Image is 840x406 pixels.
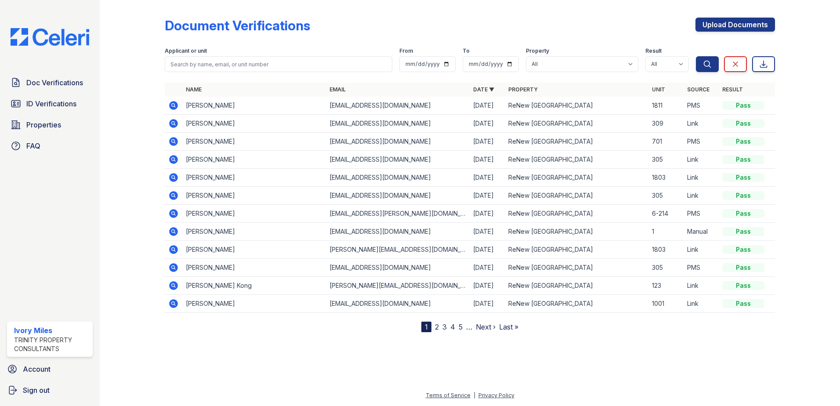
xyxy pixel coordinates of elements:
a: Email [329,86,346,93]
td: 1803 [648,241,684,259]
a: Unit [652,86,665,93]
div: Pass [722,155,764,164]
td: [DATE] [470,223,505,241]
td: ReNew [GEOGRAPHIC_DATA] [505,97,648,115]
td: ReNew [GEOGRAPHIC_DATA] [505,277,648,295]
td: [EMAIL_ADDRESS][DOMAIN_NAME] [326,187,470,205]
td: [DATE] [470,277,505,295]
td: [PERSON_NAME] [182,151,326,169]
a: Name [186,86,202,93]
td: [EMAIL_ADDRESS][DOMAIN_NAME] [326,133,470,151]
label: Result [645,47,662,54]
a: FAQ [7,137,93,155]
a: Terms of Service [426,392,471,399]
label: From [399,47,413,54]
td: [EMAIL_ADDRESS][DOMAIN_NAME] [326,169,470,187]
div: Pass [722,281,764,290]
a: Doc Verifications [7,74,93,91]
td: [PERSON_NAME] [182,241,326,259]
td: [PERSON_NAME] [182,97,326,115]
div: Pass [722,299,764,308]
td: Link [684,295,719,313]
span: Doc Verifications [26,77,83,88]
a: Upload Documents [695,18,775,32]
td: 1 [648,223,684,241]
td: [EMAIL_ADDRESS][DOMAIN_NAME] [326,151,470,169]
td: 701 [648,133,684,151]
td: ReNew [GEOGRAPHIC_DATA] [505,115,648,133]
div: Pass [722,173,764,182]
td: [PERSON_NAME][EMAIL_ADDRESS][DOMAIN_NAME] [326,277,470,295]
td: ReNew [GEOGRAPHIC_DATA] [505,187,648,205]
span: Account [23,364,51,374]
td: [EMAIL_ADDRESS][DOMAIN_NAME] [326,295,470,313]
td: Link [684,151,719,169]
td: [PERSON_NAME] [182,133,326,151]
td: PMS [684,133,719,151]
span: Sign out [23,385,50,395]
label: To [463,47,470,54]
td: Link [684,187,719,205]
td: [DATE] [470,241,505,259]
div: Pass [722,191,764,200]
td: Link [684,277,719,295]
td: Manual [684,223,719,241]
a: Date ▼ [473,86,494,93]
td: [PERSON_NAME] [182,259,326,277]
td: [PERSON_NAME] [182,169,326,187]
td: 6-214 [648,205,684,223]
td: [PERSON_NAME] [182,223,326,241]
td: Link [684,241,719,259]
td: 123 [648,277,684,295]
a: Next › [476,323,496,331]
td: ReNew [GEOGRAPHIC_DATA] [505,295,648,313]
div: Pass [722,119,764,128]
div: Pass [722,137,764,146]
div: Trinity Property Consultants [14,336,89,353]
td: Link [684,169,719,187]
td: Link [684,115,719,133]
td: [DATE] [470,151,505,169]
a: Result [722,86,743,93]
td: [DATE] [470,205,505,223]
td: ReNew [GEOGRAPHIC_DATA] [505,169,648,187]
div: Pass [722,245,764,254]
td: [PERSON_NAME] Kong [182,277,326,295]
td: [PERSON_NAME] [182,187,326,205]
td: [PERSON_NAME] [182,295,326,313]
a: Property [508,86,538,93]
img: CE_Logo_Blue-a8612792a0a2168367f1c8372b55b34899dd931a85d93a1a3d3e32e68fde9ad4.png [4,28,96,46]
span: … [466,322,472,332]
label: Applicant or unit [165,47,207,54]
label: Property [526,47,549,54]
a: 3 [442,323,447,331]
td: 309 [648,115,684,133]
td: ReNew [GEOGRAPHIC_DATA] [505,151,648,169]
td: 1001 [648,295,684,313]
td: 305 [648,187,684,205]
td: [DATE] [470,115,505,133]
td: 1811 [648,97,684,115]
td: PMS [684,259,719,277]
div: Document Verifications [165,18,310,33]
td: [DATE] [470,187,505,205]
td: ReNew [GEOGRAPHIC_DATA] [505,205,648,223]
span: FAQ [26,141,40,151]
div: Pass [722,227,764,236]
a: Privacy Policy [478,392,514,399]
a: 2 [435,323,439,331]
td: ReNew [GEOGRAPHIC_DATA] [505,133,648,151]
a: ID Verifications [7,95,93,112]
div: Pass [722,263,764,272]
div: Ivory Miles [14,325,89,336]
div: 1 [421,322,431,332]
td: [EMAIL_ADDRESS][DOMAIN_NAME] [326,115,470,133]
td: [DATE] [470,259,505,277]
input: Search by name, email, or unit number [165,56,392,72]
td: PMS [684,205,719,223]
span: Properties [26,120,61,130]
td: [EMAIL_ADDRESS][DOMAIN_NAME] [326,259,470,277]
span: ID Verifications [26,98,76,109]
td: [PERSON_NAME] [182,115,326,133]
div: Pass [722,209,764,218]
